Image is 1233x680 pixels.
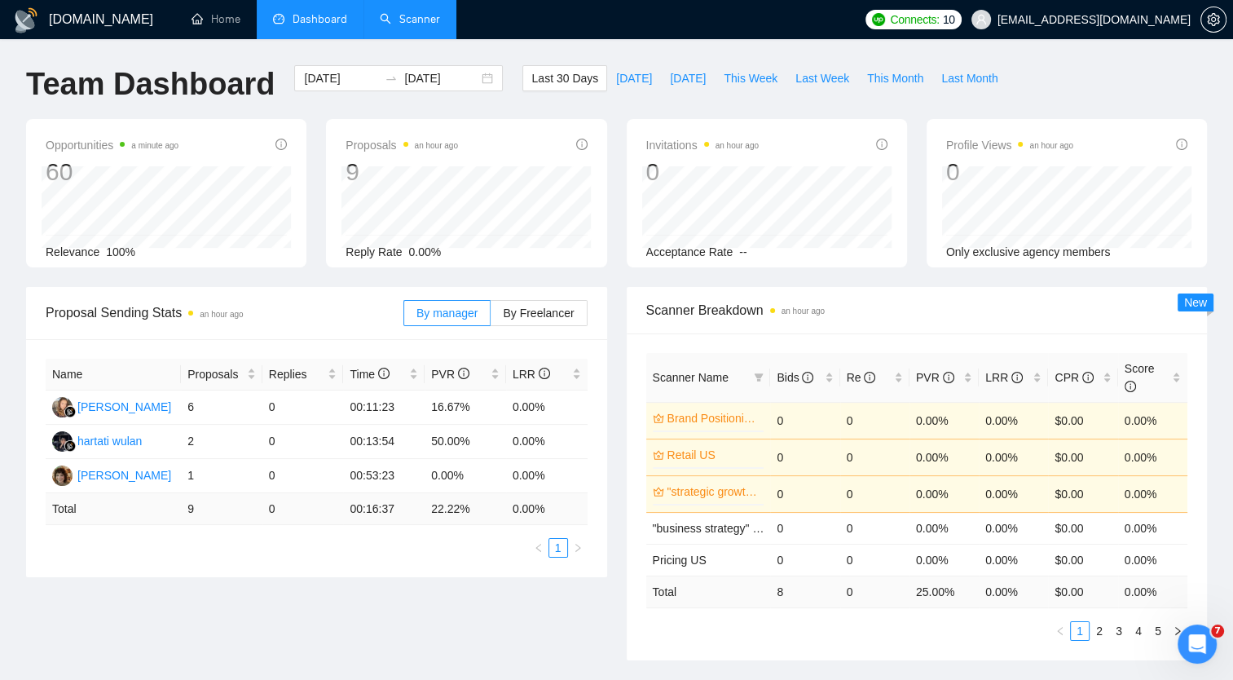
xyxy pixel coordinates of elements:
button: Last 30 Days [522,65,607,91]
span: By Freelancer [503,307,574,320]
span: [DATE] [670,69,706,87]
span: info-circle [864,372,875,383]
td: 6 [181,391,262,425]
a: searchScanner [380,12,440,26]
td: 22.22 % [425,493,506,525]
div: 60 [46,157,178,188]
td: 0 [770,439,839,475]
td: 0.00% [1118,402,1187,439]
td: 00:53:23 [343,459,425,493]
td: 0 [840,576,909,607]
span: info-circle [1176,139,1187,150]
span: Scanner Breakdown [646,300,1188,320]
div: 0 [946,157,1073,188]
td: 0.00% [506,425,588,459]
a: Retail US [667,446,761,464]
td: 0 [770,512,839,544]
td: 0.00% [909,439,979,475]
h1: Team Dashboard [26,65,275,104]
a: Brand Positioning US [667,409,761,427]
span: swap-right [385,72,398,85]
td: 0 [840,475,909,512]
td: $ 0.00 [1048,576,1117,607]
a: 3 [1110,622,1128,640]
span: setting [1201,13,1226,26]
td: 0 [840,512,909,544]
td: 0 [840,439,909,475]
span: Invitations [646,135,759,155]
span: info-circle [1125,381,1136,392]
span: info-circle [1011,372,1023,383]
img: upwork-logo.png [872,13,885,26]
span: Score [1125,362,1155,393]
td: 0.00% [506,459,588,493]
a: 2 [1090,622,1108,640]
span: Profile Views [946,135,1073,155]
span: This Week [724,69,777,87]
span: crown [653,413,664,424]
a: CM[PERSON_NAME] [52,468,171,481]
span: PVR [431,368,469,381]
div: 9 [346,157,458,188]
td: 0.00% [1118,512,1187,544]
a: 1 [549,539,567,557]
span: Only exclusive agency members [946,245,1111,258]
button: This Week [715,65,786,91]
span: 7 [1211,625,1224,638]
span: right [573,543,583,553]
time: an hour ago [200,310,243,319]
button: This Month [858,65,932,91]
span: Last Week [795,69,849,87]
a: hhartati wulan [52,434,142,447]
a: 1 [1071,622,1089,640]
li: 4 [1129,621,1148,641]
img: CM [52,466,73,486]
td: 0.00% [1118,475,1187,512]
span: Re [847,371,876,384]
time: an hour ago [782,307,825,316]
span: info-circle [275,139,287,150]
td: 0.00% [909,475,979,512]
span: Opportunities [46,135,178,155]
span: Pricing US [653,554,707,567]
li: 2 [1090,621,1109,641]
time: an hour ago [1029,141,1072,150]
span: Acceptance Rate [646,245,733,258]
div: hartati wulan [77,432,142,450]
td: 16.67% [425,391,506,425]
li: Previous Page [1050,621,1070,641]
td: $0.00 [1048,512,1117,544]
span: Last 30 Days [531,69,598,87]
td: 0 [770,402,839,439]
input: End date [404,69,478,87]
td: 0 [840,402,909,439]
time: an hour ago [415,141,458,150]
span: info-circle [458,368,469,379]
span: Proposal Sending Stats [46,302,403,323]
span: By manager [416,307,478,320]
img: NK [52,397,73,417]
button: right [568,538,588,558]
td: 0.00% [425,459,506,493]
td: $0.00 [1048,402,1117,439]
span: Scanner Name [653,371,729,384]
span: Replies [269,365,325,383]
span: "business strategy" | product US [653,522,816,535]
div: [PERSON_NAME] [77,466,171,484]
li: 1 [1070,621,1090,641]
td: 0 [770,475,839,512]
th: Name [46,359,181,391]
span: Bids [777,371,813,384]
td: 0.00% [506,391,588,425]
td: 0.00% [1118,439,1187,475]
span: info-circle [539,368,550,379]
a: 4 [1130,622,1147,640]
span: Last Month [941,69,997,87]
span: Dashboard [293,12,347,26]
td: 0.00% [979,512,1048,544]
td: 0.00 % [1118,576,1187,607]
a: NK[PERSON_NAME] [52,400,171,413]
td: 0.00 % [506,493,588,525]
li: Next Page [1168,621,1187,641]
button: setting [1200,7,1226,33]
